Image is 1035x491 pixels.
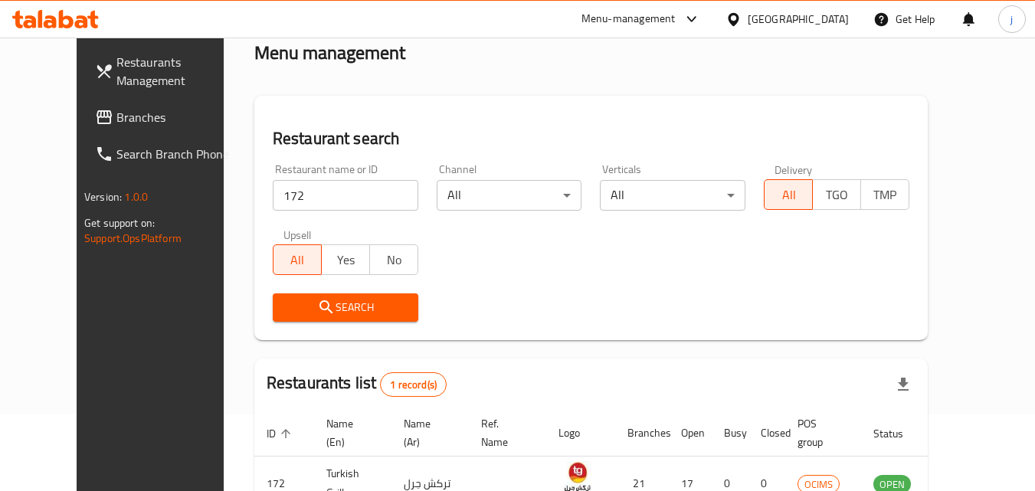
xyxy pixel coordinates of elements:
span: Version: [84,187,122,207]
h2: Restaurants list [267,372,447,397]
input: Search for restaurant name or ID.. [273,180,418,211]
span: Restaurants Management [116,53,237,90]
button: No [369,244,418,275]
span: POS group [798,414,843,451]
span: TGO [819,184,855,206]
span: j [1010,11,1013,28]
span: No [376,249,412,271]
a: Restaurants Management [83,44,250,99]
span: TMP [867,184,903,206]
span: Branches [116,108,237,126]
span: Yes [328,249,364,271]
span: All [280,249,316,271]
button: All [273,244,322,275]
button: TMP [860,179,909,210]
button: All [764,179,813,210]
label: Upsell [283,229,312,240]
div: All [437,180,582,211]
div: [GEOGRAPHIC_DATA] [748,11,849,28]
span: ID [267,424,296,443]
button: Yes [321,244,370,275]
span: Ref. Name [481,414,528,451]
span: 1 record(s) [381,378,446,392]
button: Search [273,293,418,322]
span: Name (Ar) [404,414,450,451]
a: Search Branch Phone [83,136,250,172]
a: Support.OpsPlatform [84,228,182,248]
th: Branches [615,410,669,457]
div: Export file [885,366,922,403]
h2: Restaurant search [273,127,909,150]
a: Branches [83,99,250,136]
span: Status [873,424,923,443]
div: All [600,180,745,211]
span: Name (En) [326,414,373,451]
span: All [771,184,807,206]
th: Busy [712,410,748,457]
button: TGO [812,179,861,210]
div: Menu-management [581,10,676,28]
span: Search [285,298,406,317]
h2: Menu management [254,41,405,65]
th: Open [669,410,712,457]
label: Delivery [775,164,813,175]
span: Get support on: [84,213,155,233]
div: Total records count [380,372,447,397]
th: Logo [546,410,615,457]
th: Closed [748,410,785,457]
span: Search Branch Phone [116,145,237,163]
span: 1.0.0 [124,187,148,207]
